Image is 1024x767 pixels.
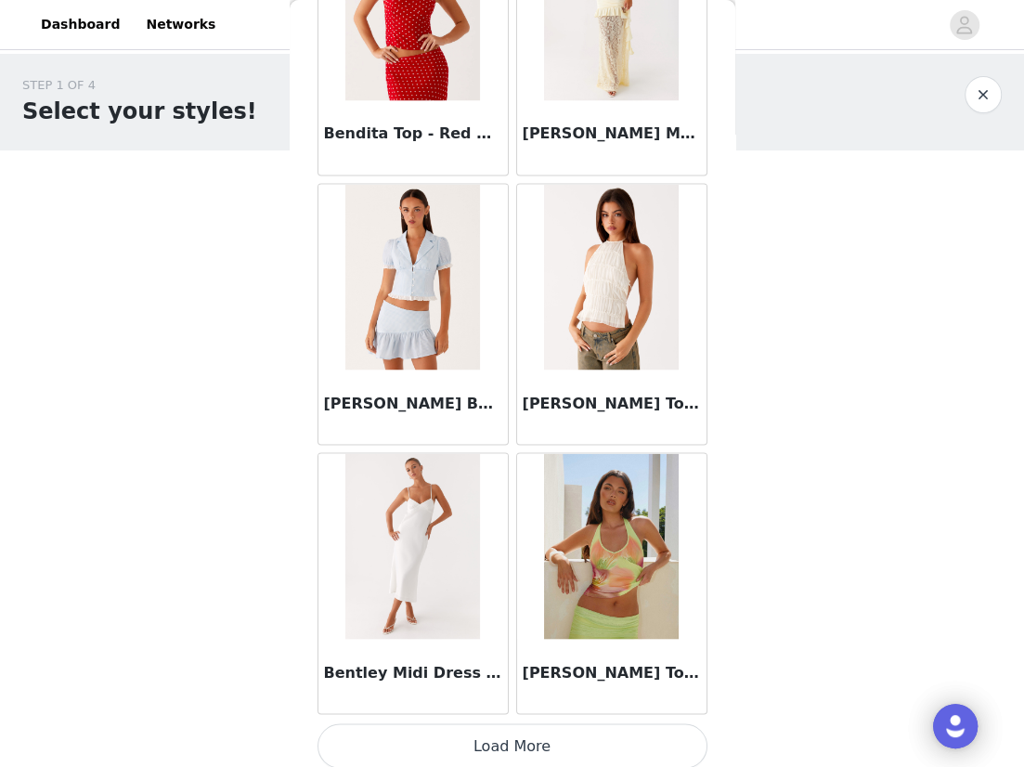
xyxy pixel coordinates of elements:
a: Dashboard [30,4,131,45]
img: Bennett Button Up Top - Blue White Stripe [345,184,480,370]
h3: [PERSON_NAME] Maxi Dress - Yellow [523,123,701,145]
h3: [PERSON_NAME] Top - Green Tropical [523,661,701,683]
div: Open Intercom Messenger [933,704,978,748]
img: Bentley Midi Dress - White [345,453,480,639]
h3: Bendita Top - Red Polka Dot [324,123,502,145]
img: Bernie Halter Top - Green Tropical [544,453,679,639]
h1: Select your styles! [22,95,257,128]
h3: [PERSON_NAME] Button Up Top - Blue White Stripe [324,392,502,414]
h3: [PERSON_NAME] Top - Ivory [523,392,701,414]
a: Networks [135,4,227,45]
div: STEP 1 OF 4 [22,76,257,95]
h3: Bentley Midi Dress - White [324,661,502,683]
div: avatar [955,10,973,40]
img: Bennie Halter Top - Ivory [544,184,679,370]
